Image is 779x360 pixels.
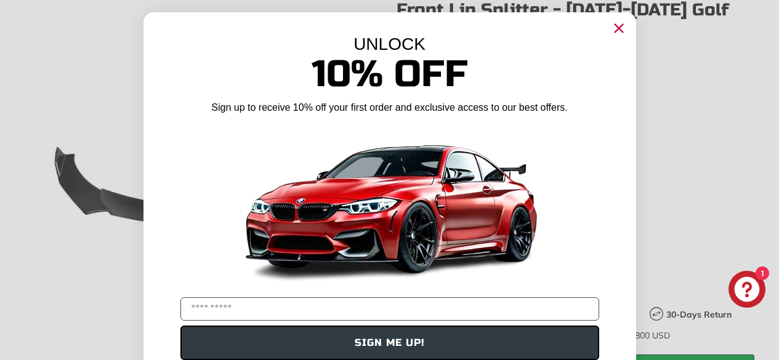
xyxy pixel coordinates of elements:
input: YOUR EMAIL [180,297,599,321]
button: Close dialog [609,18,629,38]
span: 10% Off [312,52,468,97]
img: Banner showing BMW 4 Series Body kit [236,119,544,292]
span: UNLOCK [353,34,426,54]
inbox-online-store-chat: Shopify online store chat [725,271,769,311]
span: Sign up to receive 10% off your first order and exclusive access to our best offers. [211,102,567,113]
button: SIGN ME UP! [180,326,599,360]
